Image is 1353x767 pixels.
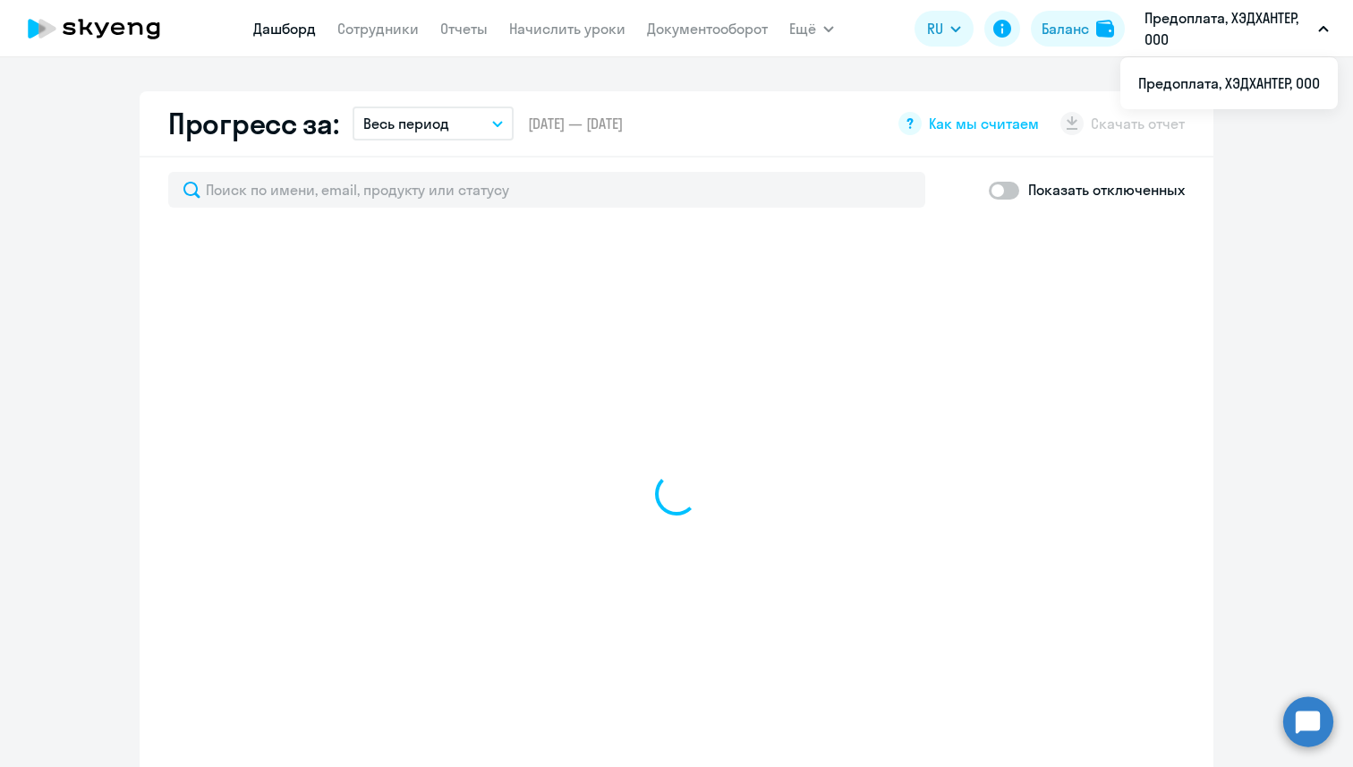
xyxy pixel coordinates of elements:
[915,11,974,47] button: RU
[1042,18,1089,39] div: Баланс
[1031,11,1125,47] button: Балансbalance
[1096,20,1114,38] img: balance
[528,114,623,133] span: [DATE] — [DATE]
[253,20,316,38] a: Дашборд
[168,172,925,208] input: Поиск по имени, email, продукту или статусу
[927,18,943,39] span: RU
[168,106,338,141] h2: Прогресс за:
[363,113,449,134] p: Весь период
[789,18,816,39] span: Ещё
[647,20,768,38] a: Документооборот
[509,20,625,38] a: Начислить уроки
[1136,7,1338,50] button: Предоплата, ХЭДХАНТЕР, ООО
[929,114,1039,133] span: Как мы считаем
[789,11,834,47] button: Ещё
[353,107,514,141] button: Весь период
[1145,7,1311,50] p: Предоплата, ХЭДХАНТЕР, ООО
[440,20,488,38] a: Отчеты
[337,20,419,38] a: Сотрудники
[1120,57,1338,109] ul: Ещё
[1028,179,1185,200] p: Показать отключенных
